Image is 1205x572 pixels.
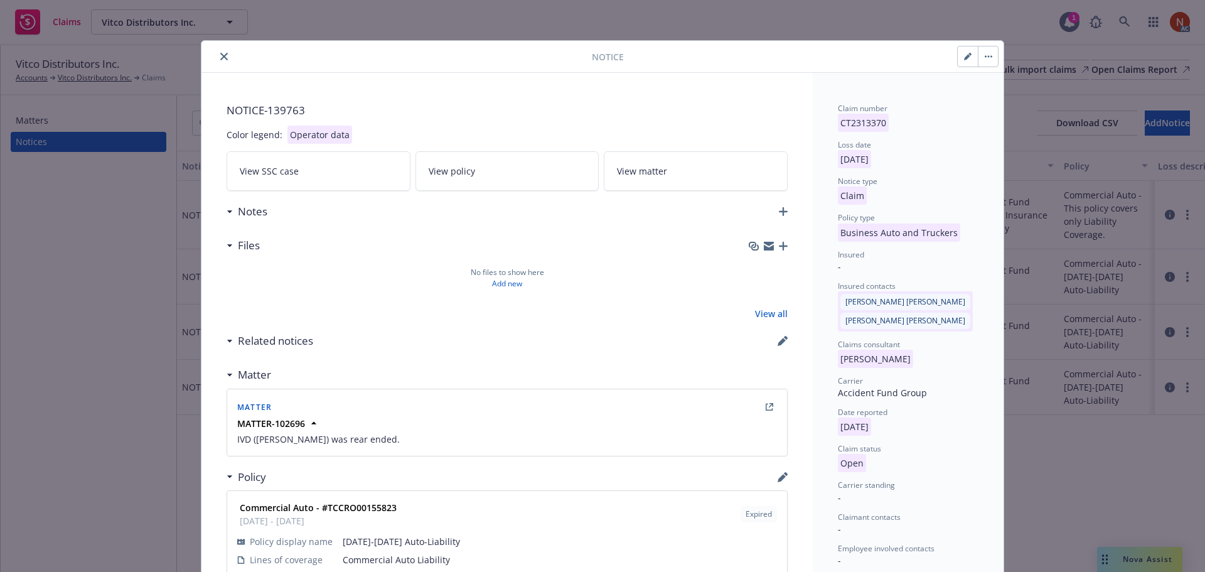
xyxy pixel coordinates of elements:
span: Notice [592,50,624,63]
span: [PERSON_NAME] [PERSON_NAME] [845,296,965,308]
a: View policy [415,151,599,191]
span: - [838,492,841,504]
span: [PERSON_NAME] [PERSON_NAME] [845,315,965,326]
span: [DATE] [838,153,871,165]
div: Policy [227,469,266,485]
h3: Policy [238,469,266,485]
span: Notice type [838,176,877,186]
span: Date reported [838,407,887,418]
span: No files to show here [471,267,544,278]
span: Claimant contacts [838,512,901,522]
span: Claim number [838,103,887,114]
p: CT2313370 [838,114,889,132]
h3: Matter [238,367,271,383]
a: View all [755,307,788,320]
h3: Files [238,237,260,254]
span: NOTICE- 139763 [227,103,788,118]
div: Operator data [287,126,352,144]
span: [PERSON_NAME] [838,353,913,365]
h3: Notes [238,203,267,220]
span: [DATE] - [DATE] [240,514,397,527]
span: Claim [838,190,867,202]
div: Matter [227,367,271,383]
span: Insured contacts [838,281,896,291]
span: Carrier standing [838,480,895,490]
div: Color legend: [227,128,282,141]
span: Lines of coverage [250,553,323,566]
p: Business Auto and Truckers [838,224,960,242]
span: - [838,523,841,535]
span: View policy [429,165,475,178]
span: Policy type [838,212,875,223]
span: Open [838,457,866,469]
span: Business Auto and Truckers [838,227,960,239]
div: Accident Fund Group [838,386,978,399]
button: close [217,49,232,64]
span: Employee involved contacts [838,543,935,554]
div: Notes [227,203,267,220]
strong: MATTER-102696 [237,418,305,429]
strong: Commercial Auto - #TCCRO00155823 [240,502,397,514]
span: IVD ([PERSON_NAME]) was rear ended. [237,433,777,446]
span: Commercial Auto Liability [343,553,777,566]
a: View matter [604,151,788,191]
p: [DATE] [838,418,871,436]
span: Carrier [838,375,863,386]
p: [PERSON_NAME] [838,350,913,368]
a: Add new [492,278,522,289]
span: - [838,554,841,566]
span: Claim status [838,443,881,454]
span: Claims consultant [838,339,900,350]
h3: Related notices [238,333,313,349]
p: [DATE] [838,150,871,168]
p: Open [838,454,866,472]
a: external [762,399,777,414]
span: Matter [237,402,272,413]
p: Claim [838,186,867,205]
span: [DATE] [838,421,871,433]
span: Loss date [838,139,871,150]
span: - [838,261,841,273]
span: Insured [838,249,864,260]
span: Policy display name [250,535,333,548]
span: View SSC case [240,165,299,178]
span: View matter [617,165,667,178]
div: Related notices [227,333,313,349]
span: [DATE]-[DATE] Auto-Liability [343,535,777,548]
span: [PERSON_NAME] [PERSON_NAME][PERSON_NAME] [PERSON_NAME] [838,295,973,307]
span: CT2313370 [838,117,889,129]
div: Files [227,237,260,254]
a: View SSC case [227,151,410,191]
span: Expired [746,509,772,520]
